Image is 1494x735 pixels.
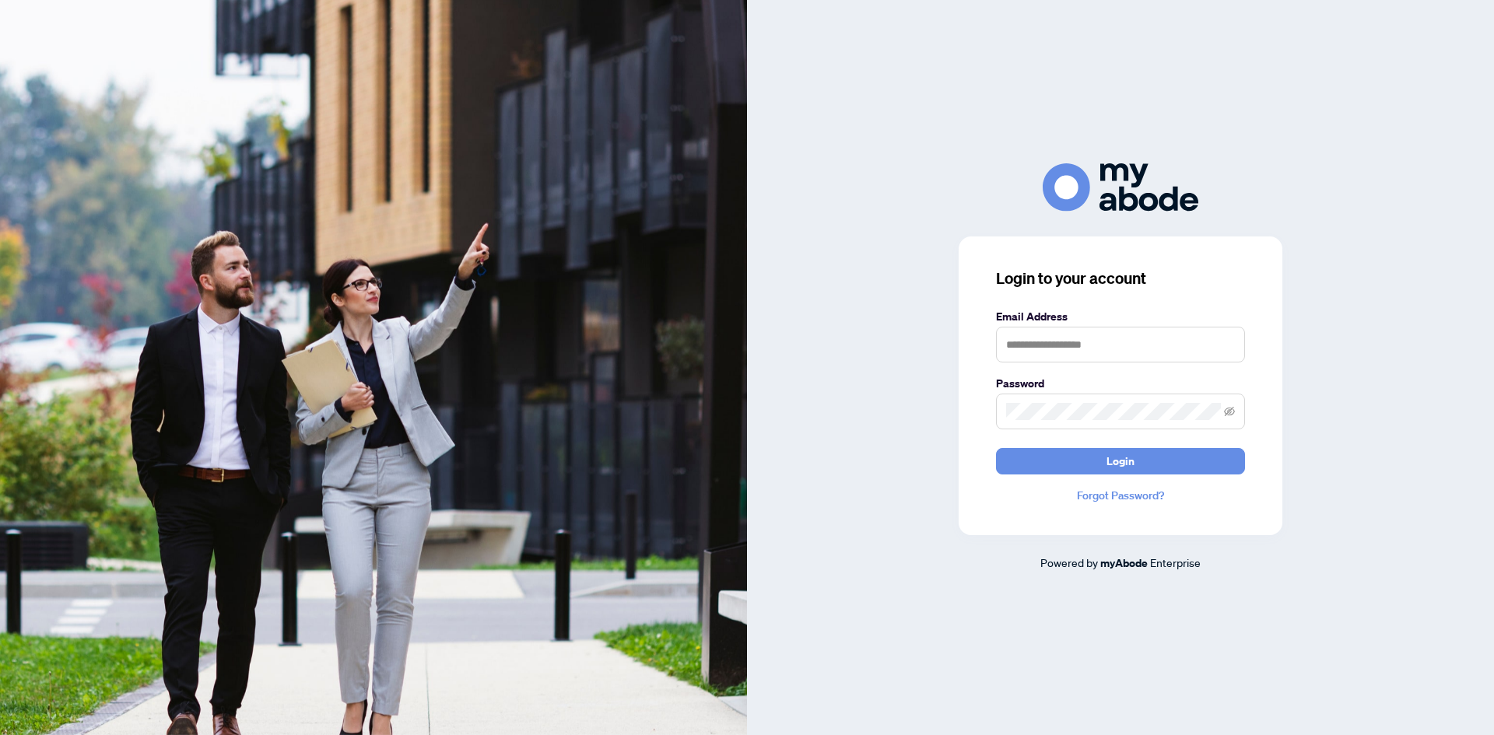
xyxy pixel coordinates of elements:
h3: Login to your account [996,268,1245,289]
span: Enterprise [1150,555,1201,569]
a: Forgot Password? [996,487,1245,504]
span: eye-invisible [1224,406,1235,417]
img: ma-logo [1043,163,1198,211]
a: myAbode [1100,555,1148,572]
span: Powered by [1040,555,1098,569]
label: Email Address [996,308,1245,325]
button: Login [996,448,1245,474]
label: Password [996,375,1245,392]
span: Login [1106,449,1135,474]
